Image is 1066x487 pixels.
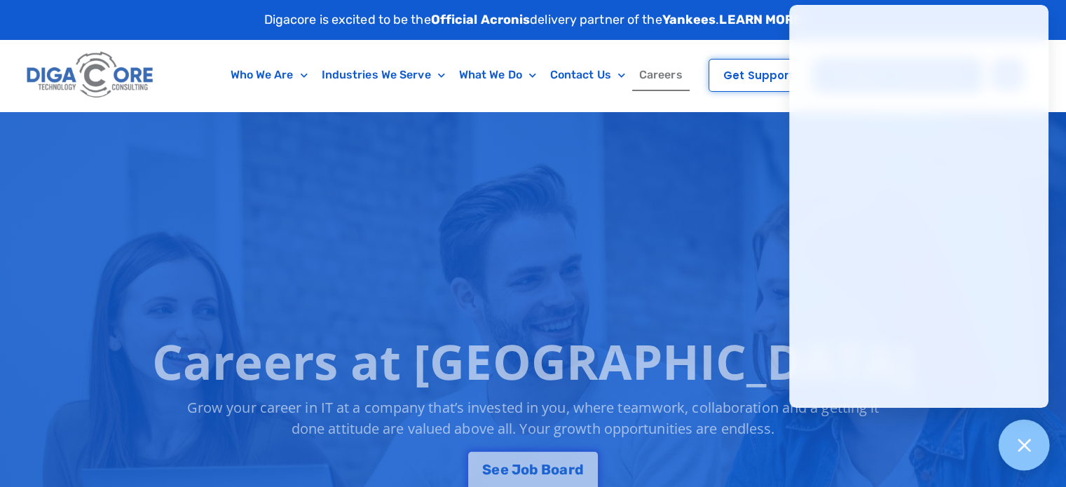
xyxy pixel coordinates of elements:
[559,446,568,460] span: a
[431,12,531,27] strong: Official Acronis
[512,446,521,460] span: J
[214,59,699,91] nav: Menu
[521,446,529,460] span: o
[719,12,802,27] a: LEARN MORE
[315,59,452,91] a: Industries We Serve
[264,11,802,29] p: Digacore is excited to be the delivery partner of the .
[175,379,892,421] p: Grow your career in IT at a company that’s invested in you, where teamwork, collaboration and a g...
[482,446,491,460] span: S
[541,446,551,460] span: B
[152,309,914,365] h1: Careers at [GEOGRAPHIC_DATA]
[723,70,793,81] span: Get Support
[575,446,584,460] span: d
[452,59,543,91] a: What We Do
[568,446,574,460] span: r
[709,59,808,92] a: Get Support
[662,12,716,27] strong: Yankees
[23,47,158,104] img: Digacore logo 1
[529,446,538,460] span: b
[468,435,597,474] a: See Job Board
[491,446,500,460] span: e
[500,446,509,460] span: e
[224,59,315,91] a: Who We Are
[551,446,559,460] span: o
[543,59,632,91] a: Contact Us
[789,5,1048,408] iframe: Chatgenie Messenger
[632,59,690,91] a: Careers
